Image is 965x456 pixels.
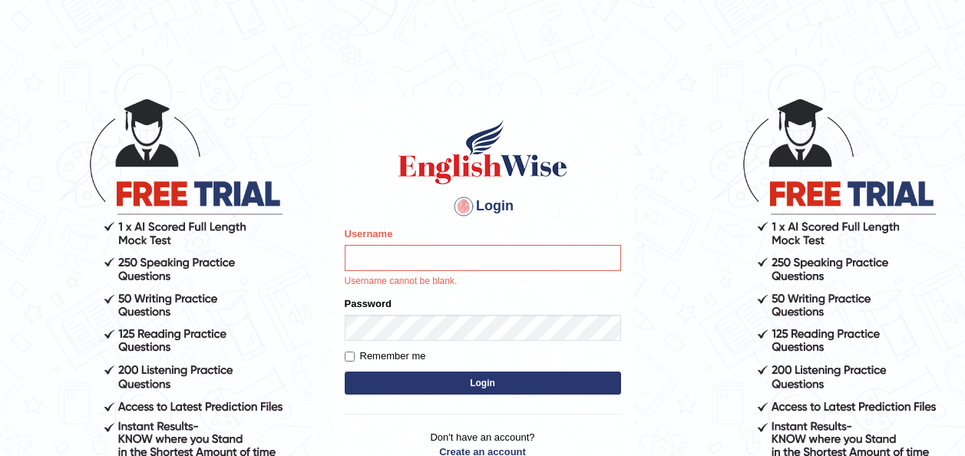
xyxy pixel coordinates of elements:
[345,226,393,241] label: Username
[345,296,392,311] label: Password
[345,352,355,362] input: Remember me
[345,194,621,219] h4: Login
[345,372,621,395] button: Login
[395,117,570,187] img: Logo of English Wise sign in for intelligent practice with AI
[345,275,621,289] p: Username cannot be blank.
[345,349,426,364] label: Remember me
